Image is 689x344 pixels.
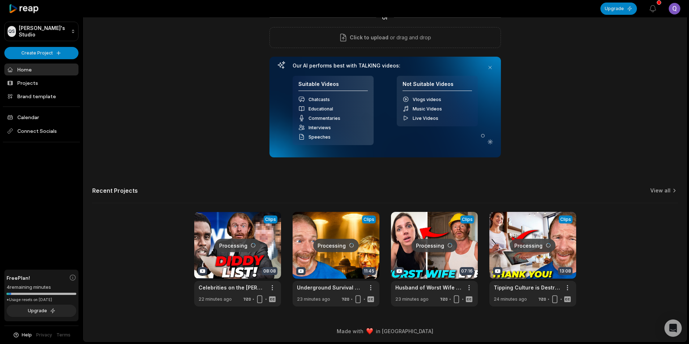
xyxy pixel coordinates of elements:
span: Educational [309,106,333,112]
a: Projects [4,77,78,89]
a: Brand template [4,90,78,102]
span: Commentaries [309,116,340,121]
h4: Suitable Videos [298,81,368,91]
a: Underground Survival Cities for Elites are GOOD! [297,284,363,291]
button: Help [13,332,32,338]
h2: Recent Projects [92,187,138,194]
button: Upgrade [7,305,76,317]
span: Interviews [309,125,331,130]
span: Chatcasts [309,97,330,102]
a: Terms [56,332,71,338]
span: Speeches [309,134,331,140]
h4: Not Suitable Videos [403,81,472,91]
div: 4 remaining minutes [7,284,76,291]
span: Live Videos [413,116,438,121]
span: Free Plan! [7,274,30,282]
span: Click to upload [350,33,388,42]
a: Tipping Culture is Destroying America! [494,284,560,291]
span: Vlogs videos [413,97,441,102]
span: Connect Socials [4,125,78,138]
a: Home [4,64,78,75]
button: Create Project [4,47,78,59]
div: Made with in [GEOGRAPHIC_DATA] [90,327,680,335]
span: Or [376,14,394,21]
span: Help [22,332,32,338]
div: Open Intercom Messenger [664,319,682,337]
a: Husband of Worst Wife Ever After 12 Hour Shift [395,284,462,291]
h3: Our AI performs best with TALKING videos: [293,62,478,69]
div: QS [8,26,16,37]
a: Celebrities on the [PERSON_NAME] List - News Update! [199,284,265,291]
a: Calendar [4,111,78,123]
div: *Usage resets on [DATE] [7,297,76,302]
a: Privacy [36,332,52,338]
span: Music Videos [413,106,442,112]
p: [PERSON_NAME]'s Studio [19,25,68,38]
button: Upgrade [600,3,637,15]
img: heart emoji [366,328,373,335]
a: View all [650,187,671,194]
p: or drag and drop [388,33,431,42]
